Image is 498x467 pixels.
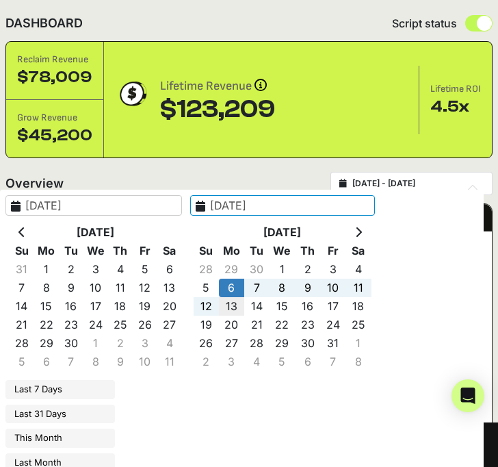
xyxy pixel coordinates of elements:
td: 10 [320,279,345,297]
td: 6 [295,353,320,371]
td: 28 [244,334,270,353]
td: 4 [157,334,182,353]
div: Open Intercom Messenger [451,379,484,412]
td: 1 [34,260,59,279]
td: 8 [345,353,371,371]
td: 13 [219,297,244,316]
td: 19 [194,316,219,334]
td: 4 [244,353,270,371]
td: 3 [219,353,244,371]
td: 29 [34,334,59,353]
td: 11 [157,353,182,371]
td: 3 [83,260,108,279]
td: 8 [270,279,295,297]
div: Lifetime Revenue [160,77,275,96]
td: 19 [133,297,157,316]
td: 17 [320,297,345,316]
td: 28 [10,334,34,353]
th: [DATE] [219,223,346,242]
td: 2 [194,353,219,371]
td: 22 [270,316,295,334]
td: 30 [59,334,83,353]
td: 5 [270,353,295,371]
th: [DATE] [34,223,157,242]
td: 9 [59,279,83,297]
td: 25 [108,316,133,334]
h2: DASHBOARD [5,14,83,33]
td: 25 [345,316,371,334]
td: 27 [219,334,244,353]
td: 16 [59,297,83,316]
th: Mo [219,242,244,260]
span: Script status [392,15,457,31]
th: Su [10,242,34,260]
li: This Month [5,429,115,448]
td: 16 [295,297,320,316]
td: 12 [194,297,219,316]
th: Mo [34,242,59,260]
td: 15 [270,297,295,316]
div: Lifetime ROI [430,82,481,96]
td: 30 [244,260,270,279]
td: 2 [59,260,83,279]
td: 20 [157,297,182,316]
td: 12 [133,279,157,297]
th: We [83,242,108,260]
th: Sa [345,242,371,260]
td: 18 [108,297,133,316]
td: 14 [10,297,34,316]
td: 13 [157,279,182,297]
li: Last 31 Days [5,405,115,424]
td: 5 [194,279,219,297]
td: 8 [34,279,59,297]
td: 10 [133,353,157,371]
div: $123,209 [160,96,275,123]
td: 6 [157,260,182,279]
div: Reclaim Revenue [17,53,92,66]
div: $78,009 [17,66,92,88]
td: 23 [59,316,83,334]
td: 28 [194,260,219,279]
th: Sa [157,242,182,260]
td: 26 [194,334,219,353]
td: 1 [270,260,295,279]
li: Last 7 Days [5,380,115,399]
td: 20 [219,316,244,334]
td: 11 [345,279,371,297]
td: 18 [345,297,371,316]
td: 7 [320,353,345,371]
td: 7 [10,279,34,297]
td: 2 [295,260,320,279]
td: 27 [157,316,182,334]
td: 7 [59,353,83,371]
div: $45,200 [17,125,92,147]
img: dollar-coin-05c43ed7efb7bc0c12610022525b4bbbb207c7efeef5aecc26f025e68dcafac9.png [115,77,149,111]
td: 5 [133,260,157,279]
th: Tu [244,242,270,260]
th: Th [295,242,320,260]
td: 9 [108,353,133,371]
td: 31 [10,260,34,279]
td: 24 [320,316,345,334]
td: 7 [244,279,270,297]
td: 15 [34,297,59,316]
td: 21 [244,316,270,334]
td: 31 [320,334,345,353]
td: 21 [10,316,34,334]
td: 22 [34,316,59,334]
td: 23 [295,316,320,334]
th: Fr [320,242,345,260]
td: 29 [219,260,244,279]
td: 11 [108,279,133,297]
div: 4.5x [430,96,481,118]
td: 8 [83,353,108,371]
td: 4 [108,260,133,279]
td: 29 [270,334,295,353]
th: Fr [133,242,157,260]
th: Th [108,242,133,260]
th: We [270,242,295,260]
div: Grow Revenue [17,111,92,125]
td: 9 [295,279,320,297]
td: 6 [34,353,59,371]
td: 14 [244,297,270,316]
